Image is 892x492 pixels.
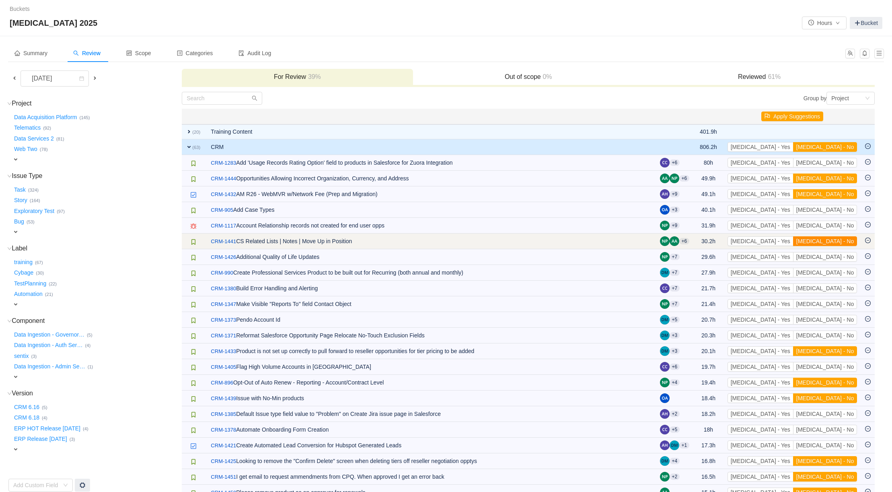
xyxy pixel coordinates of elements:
[693,234,723,249] td: 30.2h
[190,176,197,182] img: 10615
[693,453,723,469] td: 16.8h
[728,331,793,340] button: [MEDICAL_DATA] - Yes
[211,442,236,450] a: CRM-1421
[793,142,857,152] button: [MEDICAL_DATA] - No
[211,347,236,356] a: CRM-1433
[670,473,680,480] aui-badge: +2
[36,271,44,275] small: (30)
[12,267,36,279] button: Cybage
[190,160,197,167] img: 10615
[7,319,12,323] i: icon: down
[693,124,723,139] td: 401.9h
[865,473,871,479] i: icon: minus-circle
[12,99,181,107] h3: Project
[238,50,244,56] i: icon: audit
[670,316,680,323] aui-badge: +5
[865,143,871,149] i: icon: minus-circle
[211,316,236,324] a: CRM-1373
[693,391,723,406] td: 18.4h
[660,378,670,387] img: NP
[13,481,59,489] div: Add Custom Field
[7,391,12,396] i: icon: down
[12,389,181,397] h3: Version
[211,426,236,434] a: CRM-1378
[12,360,88,373] button: Data Ingestion - Admin Se…
[27,219,35,224] small: (53)
[12,132,56,145] button: Data Services 2
[670,411,680,417] aui-badge: +2
[660,299,670,309] img: NP
[43,126,51,130] small: (92)
[186,128,192,135] span: expand
[190,254,197,261] img: 10615
[670,458,680,464] aui-badge: +4
[211,457,236,465] a: CRM-1425
[670,379,680,386] aui-badge: +4
[660,425,670,434] img: CC
[190,411,197,418] img: 10615
[417,73,640,81] h3: Out of scope
[207,155,656,171] td: Add 'Usage Records Rating Option' field to products in Salesforce for Zuora Integration
[45,292,53,297] small: (21)
[211,410,236,418] a: CRM-1385
[7,174,12,178] i: icon: down
[83,426,88,431] small: (4)
[660,331,670,340] img: DM
[660,409,670,419] img: AH
[126,50,151,56] span: Scope
[70,437,75,442] small: (3)
[12,401,42,413] button: CRM 6.16
[865,332,871,337] i: icon: minus-circle
[793,268,857,277] button: [MEDICAL_DATA] - No
[207,469,656,485] td: I get email to request ammendments from CPQ. When approved I get an error back
[7,246,12,251] i: icon: down
[865,363,871,369] i: icon: minus-circle
[793,283,857,293] button: [MEDICAL_DATA] - No
[190,286,197,292] img: 10615
[190,443,197,449] img: 10618
[87,333,92,337] small: (5)
[190,396,197,402] img: 10615
[693,328,723,343] td: 20.3h
[728,174,793,183] button: [MEDICAL_DATA] - Yes
[190,317,197,324] img: 10615
[10,17,102,29] span: [MEDICAL_DATA] 2025
[12,172,181,180] h3: Issue Type
[12,422,83,435] button: ERP HOT Release [DATE]
[211,159,236,167] a: CRM-1283
[12,277,49,290] button: TestPlanning
[660,362,670,372] img: CC
[728,142,793,152] button: [MEDICAL_DATA] - Yes
[850,17,882,29] a: Bucket
[12,205,57,217] button: Exploratory Test
[207,359,656,375] td: Flag High Volume Accounts in [GEOGRAPHIC_DATA]
[865,426,871,432] i: icon: minus-circle
[865,206,871,212] i: icon: minus-circle
[728,425,793,434] button: [MEDICAL_DATA] - Yes
[177,50,213,56] span: Categories
[793,472,857,482] button: [MEDICAL_DATA] - No
[252,95,257,101] i: icon: search
[793,425,857,434] button: [MEDICAL_DATA] - No
[693,202,723,218] td: 40.1h
[73,50,79,56] i: icon: search
[793,456,857,466] button: [MEDICAL_DATA] - No
[211,379,233,387] a: CRM-896
[793,252,857,262] button: [MEDICAL_DATA] - No
[660,221,670,230] img: NP
[693,218,723,234] td: 31.9h
[7,101,12,106] i: icon: down
[207,202,656,218] td: Add Case Types
[670,236,679,246] img: AA
[207,139,656,155] td: CRM
[728,409,793,419] button: [MEDICAL_DATA] - Yes
[211,332,236,340] a: CRM-1371
[88,364,93,369] small: (1)
[190,474,197,481] img: 10615
[85,343,90,348] small: (4)
[207,296,656,312] td: Make Visible "Reports To" field Contact Object
[211,222,236,230] a: CRM-1117
[211,190,236,198] a: CRM-1432
[190,364,197,371] img: 10615
[728,236,793,246] button: [MEDICAL_DATA] - Yes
